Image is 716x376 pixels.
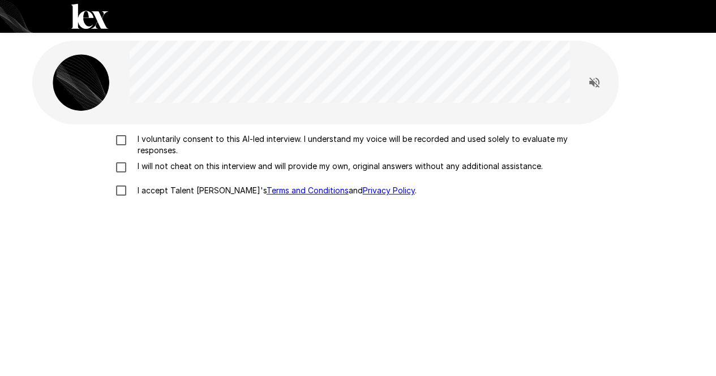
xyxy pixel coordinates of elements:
[133,161,543,172] p: I will not cheat on this interview and will provide my own, original answers without any addition...
[133,133,607,156] p: I voluntarily consent to this AI-led interview. I understand my voice will be recorded and used s...
[583,71,606,94] button: Read questions aloud
[363,185,415,195] a: Privacy Policy
[267,185,349,195] a: Terms and Conditions
[53,54,109,111] img: lex_avatar2.png
[133,185,417,196] p: I accept Talent [PERSON_NAME]'s and .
